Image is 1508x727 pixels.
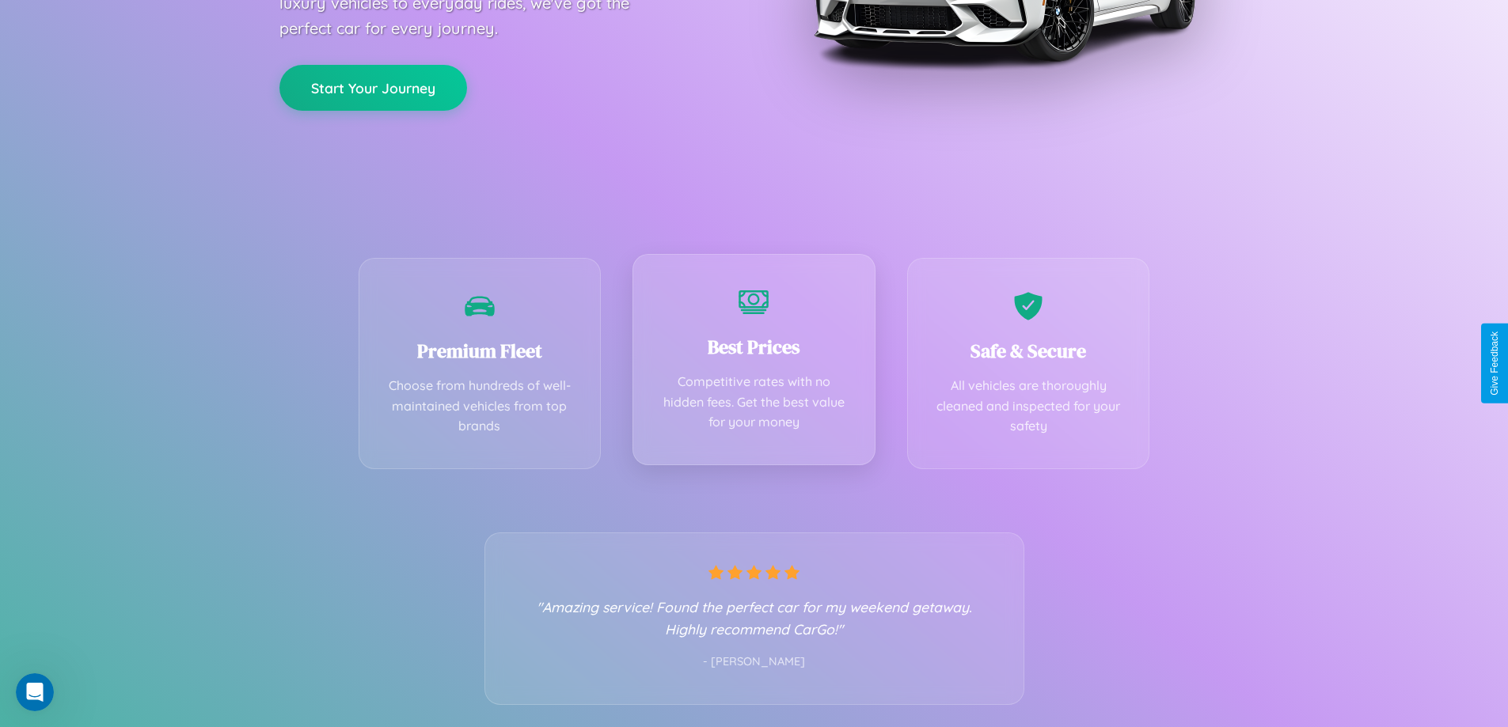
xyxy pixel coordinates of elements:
button: Start Your Journey [279,65,467,111]
p: - [PERSON_NAME] [517,652,992,672]
p: Choose from hundreds of well-maintained vehicles from top brands [383,376,577,437]
h3: Best Prices [657,334,851,360]
iframe: Intercom live chat [16,673,54,711]
p: Competitive rates with no hidden fees. Get the best value for your money [657,372,851,433]
h3: Premium Fleet [383,338,577,364]
p: "Amazing service! Found the perfect car for my weekend getaway. Highly recommend CarGo!" [517,596,992,640]
p: All vehicles are thoroughly cleaned and inspected for your safety [932,376,1126,437]
div: Give Feedback [1489,331,1500,396]
h3: Safe & Secure [932,338,1126,364]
